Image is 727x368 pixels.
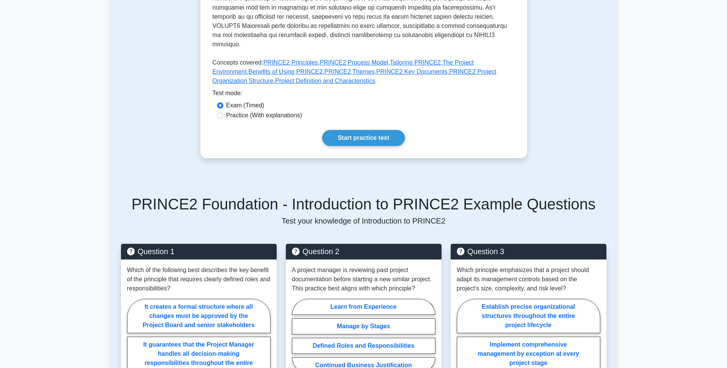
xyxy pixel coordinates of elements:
h5: PRINCE2 Foundation - Introduction to PRINCE2 Example Questions [121,195,606,213]
a: PRINCE2 Key Documents [376,68,448,75]
p: A project manager is reviewing past project documentation before starting a new similar project. ... [292,266,435,293]
a: PRINCE2 Process Model [320,59,388,66]
label: Learn from Experience [292,299,435,315]
p: Which principle emphasizes that a project should adapt its management controls based on the proje... [457,266,600,293]
label: Defined Roles and Responsibilities [292,338,435,354]
div: Test mode: [213,89,515,101]
a: PRINCE2 Themes [324,68,374,75]
a: Tailoring PRINCE2 [390,59,441,66]
label: Exam (Timed) [226,101,264,110]
h5: Question 1 [127,247,271,256]
p: Concepts covered: , , , , , , , , [213,58,515,89]
label: Establish precise organizational structures throughout the entire project lifecycle [457,299,600,333]
a: Project Definition and Characteristics [275,78,375,84]
a: PRINCE2 Principles [263,59,318,66]
label: Manage by Stages [292,318,435,334]
label: Practice (With explanations) [226,111,302,120]
a: Benefits of Using PRINCE2 [248,68,323,75]
p: Test your knowledge of Introduction to PRINCE2 [121,216,606,225]
p: Which of the following best describes the key benefit of the principle that requires clearly defi... [127,266,271,293]
label: It creates a formal structure where all changes must be approved by the Project Board and senior ... [127,299,271,333]
a: Start practice test [322,130,405,146]
a: PRINCE2 Project Organization Structure [213,68,496,84]
h5: Question 2 [292,247,435,256]
h5: Question 3 [457,247,600,256]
